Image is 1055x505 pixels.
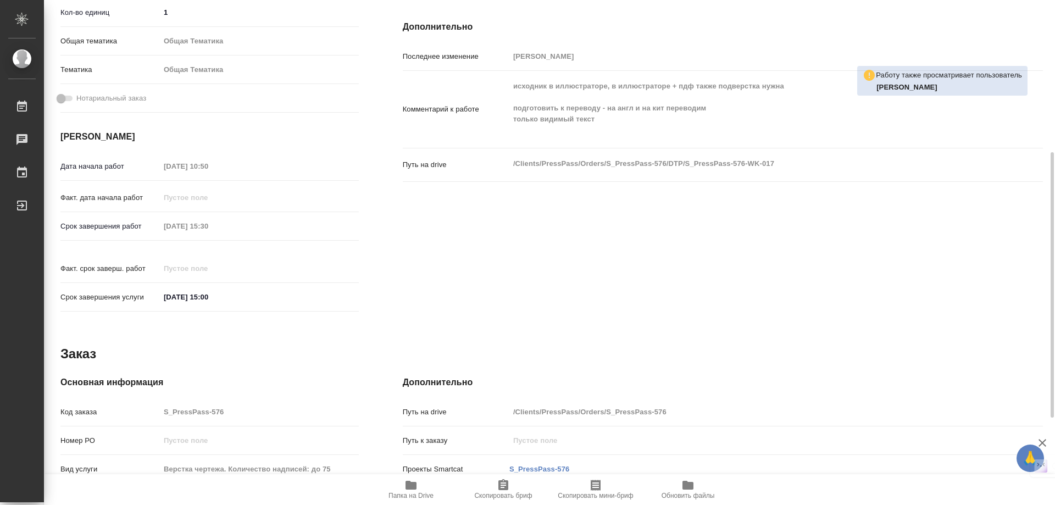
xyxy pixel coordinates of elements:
[549,474,642,505] button: Скопировать мини-бриф
[160,158,256,174] input: Пустое поле
[509,465,570,473] a: S_PressPass-576
[60,376,359,389] h4: Основная информация
[60,221,160,232] p: Срок завершения работ
[403,159,509,170] p: Путь на drive
[509,154,990,173] textarea: /Clients/PressPass/Orders/S_PressPass-576/DTP/S_PressPass-576-WK-017
[403,464,509,475] p: Проекты Smartcat
[509,77,990,140] textarea: исходник в иллюстраторе, в иллюстраторе + пдф также подверстка нужна подготовить к переводу - на ...
[403,51,509,62] p: Последнее изменение
[160,4,359,20] input: ✎ Введи что-нибудь
[160,32,359,51] div: Общая Тематика
[60,292,160,303] p: Срок завершения услуги
[60,464,160,475] p: Вид услуги
[60,407,160,418] p: Код заказа
[457,474,549,505] button: Скопировать бриф
[876,70,1022,81] p: Работу также просматривает пользователь
[60,263,160,274] p: Факт. срок заверш. работ
[60,36,160,47] p: Общая тематика
[160,461,359,477] input: Пустое поле
[76,93,146,104] span: Нотариальный заказ
[160,289,256,305] input: ✎ Введи что-нибудь
[474,492,532,500] span: Скопировать бриф
[160,432,359,448] input: Пустое поле
[403,376,1043,389] h4: Дополнительно
[509,432,990,448] input: Пустое поле
[60,345,96,363] h2: Заказ
[662,492,715,500] span: Обновить файлы
[60,435,160,446] p: Номер РО
[60,161,160,172] p: Дата начала работ
[60,7,160,18] p: Кол-во единиц
[388,492,434,500] span: Папка на Drive
[509,404,990,420] input: Пустое поле
[160,60,359,79] div: Общая Тематика
[160,218,256,234] input: Пустое поле
[365,474,457,505] button: Папка на Drive
[509,48,990,64] input: Пустое поле
[160,260,256,276] input: Пустое поле
[403,20,1043,34] h4: Дополнительно
[160,190,256,206] input: Пустое поле
[403,104,509,115] p: Комментарий к работе
[60,192,160,203] p: Факт. дата начала работ
[642,474,734,505] button: Обновить файлы
[558,492,633,500] span: Скопировать мини-бриф
[403,435,509,446] p: Путь к заказу
[160,404,359,420] input: Пустое поле
[403,407,509,418] p: Путь на drive
[60,64,160,75] p: Тематика
[1021,447,1040,470] span: 🙏
[1017,445,1044,472] button: 🙏
[60,130,359,143] h4: [PERSON_NAME]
